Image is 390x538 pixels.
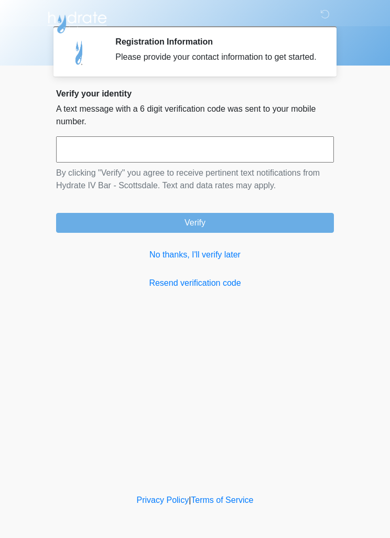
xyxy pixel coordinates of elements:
p: By clicking "Verify" you agree to receive pertinent text notifications from Hydrate IV Bar - Scot... [56,167,334,192]
img: Agent Avatar [64,37,95,68]
a: Privacy Policy [137,496,189,504]
a: | [189,496,191,504]
a: No thanks, I'll verify later [56,249,334,261]
button: Verify [56,213,334,233]
a: Resend verification code [56,277,334,289]
img: Hydrate IV Bar - Scottsdale Logo [46,8,109,34]
p: A text message with a 6 digit verification code was sent to your mobile number. [56,103,334,128]
h2: Verify your identity [56,89,334,99]
div: Please provide your contact information to get started. [115,51,318,63]
a: Terms of Service [191,496,253,504]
